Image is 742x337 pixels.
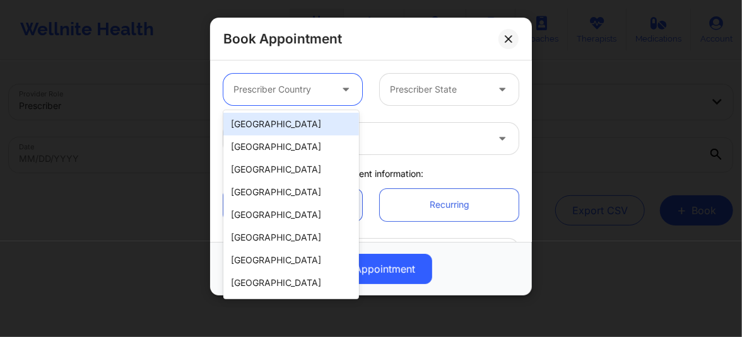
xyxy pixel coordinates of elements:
div: [GEOGRAPHIC_DATA] [223,181,359,203]
div: [GEOGRAPHIC_DATA] [223,271,359,294]
div: [GEOGRAPHIC_DATA] [223,203,359,226]
div: [GEOGRAPHIC_DATA] [223,226,359,249]
div: [GEOGRAPHIC_DATA] [223,249,359,271]
div: [GEOGRAPHIC_DATA] [223,113,359,135]
h2: Book Appointment [223,30,342,47]
a: Recurring [380,189,519,221]
div: Appointment information: [215,168,527,180]
div: [GEOGRAPHIC_DATA] [223,294,359,317]
div: [GEOGRAPHIC_DATA] [223,158,359,181]
div: [GEOGRAPHIC_DATA] [223,135,359,158]
button: Book Appointment [310,254,432,284]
